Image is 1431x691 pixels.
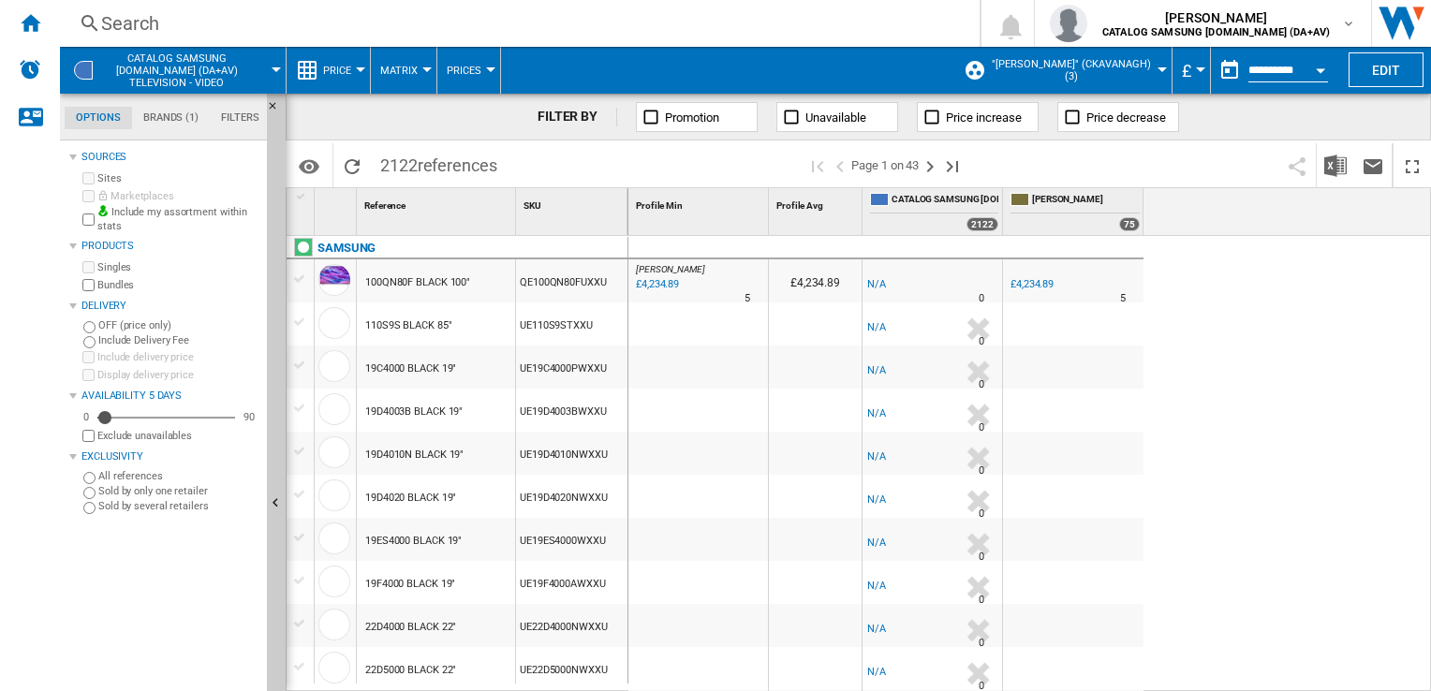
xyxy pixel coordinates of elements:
[773,188,862,217] div: Sort None
[520,188,627,217] div: SKU Sort None
[979,289,984,308] div: Delivery Time : 0 day
[361,188,515,217] div: Sort None
[919,143,941,187] button: Next page
[1324,154,1347,177] img: excel-24x24.png
[69,47,276,94] div: CATALOG SAMSUNG [DOMAIN_NAME] (DA+AV)Television - video
[1057,102,1179,132] button: Price decrease
[364,200,406,211] span: Reference
[365,563,455,606] div: 19F4000 BLACK 19"
[97,189,259,203] label: Marketplaces
[516,302,627,345] div: UE110S9STXXU
[361,188,515,217] div: Reference Sort None
[917,102,1039,132] button: Price increase
[867,577,886,595] div: N/A
[1278,143,1316,187] button: Share this bookmark with others
[103,52,250,89] span: CATALOG SAMSUNG UK.IE (DA+AV):Television - video
[867,620,886,639] div: N/A
[81,150,259,165] div: Sources
[524,200,541,211] span: SKU
[97,205,259,234] label: Include my assortment within stats
[323,65,351,77] span: Price
[323,47,361,94] button: Price
[867,534,886,552] div: N/A
[365,390,463,434] div: 19D4003B BLACK 19"
[773,188,862,217] div: Profile Avg Sort None
[132,107,210,129] md-tab-item: Brands (1)
[867,404,886,423] div: N/A
[1119,217,1140,231] div: 75 offers sold by IE HARVEY NORMAN
[79,410,94,424] div: 0
[516,259,627,302] div: QE100QN80FUXXU
[867,275,886,294] div: N/A
[98,333,259,347] label: Include Delivery Fee
[633,275,679,294] div: Last updated : Monday, 15 September 2025 23:51
[941,143,964,187] button: Last page
[946,110,1022,125] span: Price increase
[318,188,356,217] div: Sort None
[103,47,269,94] button: CATALOG SAMSUNG [DOMAIN_NAME] (DA+AV)Television - video
[516,389,627,432] div: UE19D4003BWXXU
[1349,52,1424,87] button: Edit
[1086,110,1166,125] span: Price decrease
[83,502,96,514] input: Sold by several retailers
[516,561,627,604] div: UE19F4000AWXXU
[82,351,95,363] input: Include delivery price
[82,261,95,273] input: Singles
[806,143,829,187] button: First page
[296,47,361,94] div: Price
[97,171,259,185] label: Sites
[81,239,259,254] div: Products
[1304,51,1337,84] button: Open calendar
[665,110,719,125] span: Promotion
[632,188,768,217] div: Sort None
[82,430,95,442] input: Display delivery price
[83,321,96,333] input: OFF (price only)
[98,484,259,498] label: Sold by only one retailer
[239,410,259,424] div: 90
[1354,143,1392,187] button: Send this report by email
[964,47,1162,94] div: "[PERSON_NAME]" (ckavanagh) (3)
[516,604,627,647] div: UE22D4000NWXXU
[1211,51,1248,89] button: md-calendar
[365,304,451,347] div: 110S9S BLACK 85"
[1394,143,1431,187] button: Maximize
[805,110,866,125] span: Unavailable
[81,449,259,464] div: Exclusivity
[267,94,289,127] button: Hide
[365,606,456,649] div: 22D4000 BLACK 22"
[418,155,497,175] span: references
[1050,5,1087,42] img: profile.jpg
[1173,47,1211,94] md-menu: Currency
[1120,289,1126,308] div: Delivery Time : 5 days
[516,518,627,561] div: UE19ES4000WXXU
[1008,275,1054,294] div: £4,234.89
[365,261,470,304] div: 100QN80F BLACK 100"
[769,259,862,302] div: £4,234.89
[210,107,271,129] md-tab-item: Filters
[979,332,984,351] div: Delivery Time : 0 day
[867,448,886,466] div: N/A
[776,200,823,211] span: Profile Avg
[97,350,259,364] label: Include delivery price
[1317,143,1354,187] button: Download in Excel
[380,65,418,77] span: Matrix
[829,143,851,187] button: >Previous page
[97,429,259,443] label: Exclude unavailables
[82,369,95,381] input: Display delivery price
[979,548,984,566] div: Delivery Time : 0 day
[1011,278,1054,290] div: £4,234.89
[83,336,96,348] input: Include Delivery Fee
[98,318,259,332] label: OFF (price only)
[1102,8,1330,27] span: [PERSON_NAME]
[65,107,132,129] md-tab-item: Options
[97,278,259,292] label: Bundles
[979,375,984,394] div: Delivery Time : 0 day
[380,47,427,94] div: Matrix
[636,200,683,211] span: Profile Min
[365,520,462,563] div: 19ES4000 BLACK 19"
[979,634,984,653] div: Delivery Time : 0 day
[516,647,627,690] div: UE22D5000NWXXU
[365,347,456,390] div: 19C4000 BLACK 19"
[867,361,886,380] div: N/A
[82,208,95,231] input: Include my assortment within stats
